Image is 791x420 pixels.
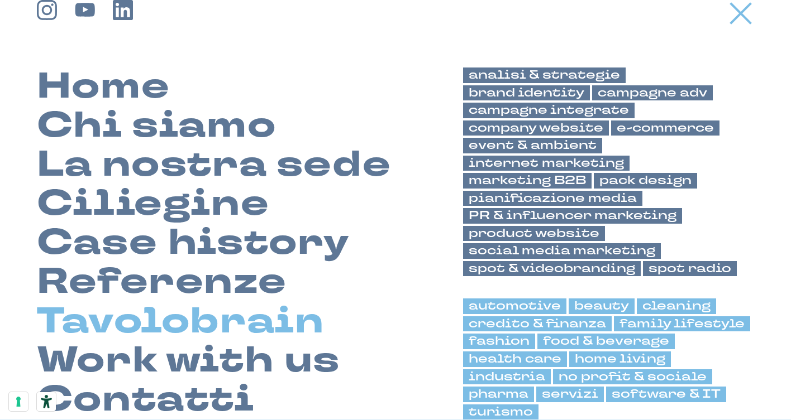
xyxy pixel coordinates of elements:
[37,185,269,224] a: Ciliegine
[569,298,635,314] a: beauty
[37,107,276,146] a: Chi siamo
[37,392,56,411] button: Strumenti di accessibilità
[463,298,566,314] a: automotive
[37,341,340,380] a: Work with us
[463,103,635,118] a: campagne integrate
[37,67,170,107] a: Home
[463,208,682,224] a: PR & influencer marketing
[643,261,737,277] a: spot radio
[463,243,661,259] a: social media marketing
[463,316,612,332] a: credito & finanza
[463,156,630,171] a: internet marketing
[611,120,719,136] a: e-commerce
[37,263,287,302] a: Referenze
[569,351,671,367] a: home living
[463,334,535,349] a: fashion
[592,85,713,101] a: campagne adv
[614,316,750,332] a: family lifestyle
[463,138,602,153] a: event & ambient
[637,298,716,314] a: cleaning
[537,334,675,349] a: food & beverage
[536,387,604,402] a: servizi
[553,369,712,385] a: no profit & sociale
[594,173,697,189] a: pack design
[463,351,567,367] a: health care
[463,85,590,101] a: brand identity
[463,387,534,402] a: pharma
[37,302,325,341] a: Tavolobrain
[463,173,592,189] a: marketing B2B
[37,380,255,419] a: Contatti
[9,392,28,411] button: Le tue preferenze relative al consenso per le tecnologie di tracciamento
[463,226,605,242] a: product website
[463,369,551,385] a: industria
[463,404,539,420] a: turismo
[463,261,641,277] a: spot & videobranding
[37,224,350,263] a: Case history
[606,387,726,402] a: software & IT
[463,191,642,206] a: pianificazione media
[37,146,391,185] a: La nostra sede
[463,120,609,136] a: company website
[463,67,626,83] a: analisi & strategie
